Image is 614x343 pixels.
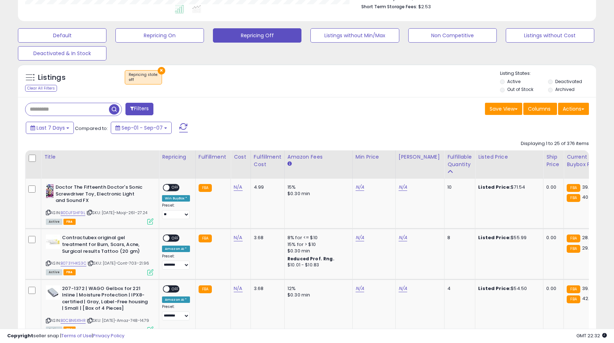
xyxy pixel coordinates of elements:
[44,153,156,161] div: Title
[18,46,106,61] button: Deactivated & In Stock
[46,184,54,198] img: 41q+ekmyT9L._SL40_.jpg
[399,184,407,191] a: N/A
[162,246,190,252] div: Amazon AI *
[521,140,589,147] div: Displaying 1 to 25 of 376 items
[254,285,279,292] div: 3.68
[356,285,364,292] a: N/A
[356,234,364,241] a: N/A
[162,254,190,270] div: Preset:
[87,318,149,323] span: | SKU: [DATE]-Amaz-748-14.79
[567,235,580,242] small: FBA
[523,103,557,115] button: Columns
[61,260,86,266] a: B073YHKS3C
[287,184,347,190] div: 15%
[567,194,580,202] small: FBA
[199,235,212,242] small: FBA
[38,73,66,83] h5: Listings
[310,28,399,43] button: Listings without Min/Max
[18,28,106,43] button: Default
[558,103,589,115] button: Actions
[46,235,153,274] div: ASIN:
[37,124,65,131] span: Last 7 Days
[199,285,212,293] small: FBA
[46,184,153,224] div: ASIN:
[287,285,347,292] div: 12%
[87,260,149,266] span: | SKU: [DATE]-Cont-703-21.96
[7,333,124,339] div: seller snap | |
[506,28,594,43] button: Listings without Cost
[162,304,190,320] div: Preset:
[447,235,470,241] div: 8
[162,203,190,219] div: Preset:
[546,285,558,292] div: 0.00
[287,248,347,254] div: $0.30 min
[567,285,580,293] small: FBA
[555,86,575,92] label: Archived
[75,125,108,132] span: Compared to:
[125,103,153,115] button: Filters
[111,122,172,134] button: Sep-01 - Sep-07
[528,105,551,112] span: Columns
[129,72,158,83] span: Repricing state :
[478,285,511,292] b: Listed Price:
[61,332,92,339] a: Terms of Use
[254,184,279,190] div: 4.99
[46,219,62,225] span: All listings currently available for purchase on Amazon
[62,235,149,256] b: Contractubex original gel treatment for Burn, Scars, Acne, Surgical results Tattoo (20 gm)
[199,184,212,192] small: FBA
[361,4,417,10] b: Short Term Storage Fees:
[46,285,60,300] img: 31FEcg3qNpL._SL40_.jpg
[447,285,470,292] div: 4
[129,77,158,82] div: off
[162,296,190,303] div: Amazon AI *
[61,210,85,216] a: B0DJFSHF9L
[507,78,520,84] label: Active
[546,235,558,241] div: 0.00
[170,235,181,241] span: OFF
[213,28,301,43] button: Repricing Off
[399,285,407,292] a: N/A
[399,234,407,241] a: N/A
[287,161,292,167] small: Amazon Fees.
[25,85,57,92] div: Clear All Filters
[287,190,347,197] div: $0.30 min
[234,285,242,292] a: N/A
[582,295,595,302] span: 42.29
[56,184,143,206] b: Doctor The Fifteenth Doctor's Sonic Screwdriver Toy, Electronic Light and Sound FX
[26,122,74,134] button: Last 7 Days
[478,184,538,190] div: $71.54
[485,103,522,115] button: Save View
[287,153,349,161] div: Amazon Fees
[582,184,595,190] span: 39.87
[546,153,561,168] div: Ship Price
[287,262,347,268] div: $10.01 - $10.83
[555,78,582,84] label: Deactivated
[63,269,76,275] span: FBA
[61,318,86,324] a: B0CBN6X1HR
[567,184,580,192] small: FBA
[287,235,347,241] div: 8% for <= $10
[582,245,595,251] span: 29.99
[199,153,228,161] div: Fulfillment
[86,210,148,216] span: | SKU: [DATE]-Moqi-261-27.24
[418,3,431,10] span: $2.53
[122,124,163,131] span: Sep-01 - Sep-07
[254,153,281,168] div: Fulfillment Cost
[254,235,279,241] div: 3.68
[478,234,511,241] b: Listed Price:
[63,219,76,225] span: FBA
[576,332,607,339] span: 2025-09-15 22:32 GMT
[287,241,347,248] div: 15% for > $10
[287,292,347,298] div: $0.30 min
[46,269,62,275] span: All listings currently available for purchase on Amazon
[234,184,242,191] a: N/A
[582,285,595,292] span: 39.27
[158,67,165,74] button: ×
[7,332,33,339] strong: Copyright
[478,153,540,161] div: Listed Price
[234,153,248,161] div: Cost
[546,184,558,190] div: 0.00
[234,234,242,241] a: N/A
[408,28,497,43] button: Non Competitive
[582,234,595,241] span: 28.99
